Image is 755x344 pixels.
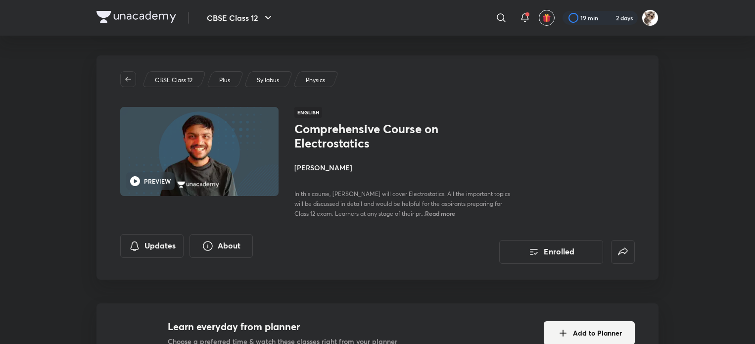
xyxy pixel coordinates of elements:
p: Physics [306,76,325,85]
p: CBSE Class 12 [155,76,192,85]
span: In this course, [PERSON_NAME] will cover Electrostatics. All the important topics will be discuss... [294,190,510,217]
button: Enrolled [499,240,603,264]
img: avatar [542,13,551,22]
span: English [294,107,322,118]
img: Lavanya [642,9,659,26]
img: Thumbnail [119,106,280,197]
h4: Learn everyday from planner [168,319,397,334]
h6: PREVIEW [144,177,171,186]
h4: [PERSON_NAME] [294,162,516,173]
button: About [189,234,253,258]
span: Read more [425,209,455,217]
p: Plus [219,76,230,85]
a: Physics [304,76,327,85]
a: Company Logo [96,11,176,25]
img: Company Logo [96,11,176,23]
button: Updates [120,234,184,258]
a: Plus [218,76,232,85]
p: Syllabus [257,76,279,85]
button: false [611,240,635,264]
a: Syllabus [255,76,281,85]
button: CBSE Class 12 [201,8,280,28]
h1: Comprehensive Course on Electrostatics [294,122,456,150]
img: streak [604,13,614,23]
a: CBSE Class 12 [153,76,194,85]
button: avatar [539,10,555,26]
